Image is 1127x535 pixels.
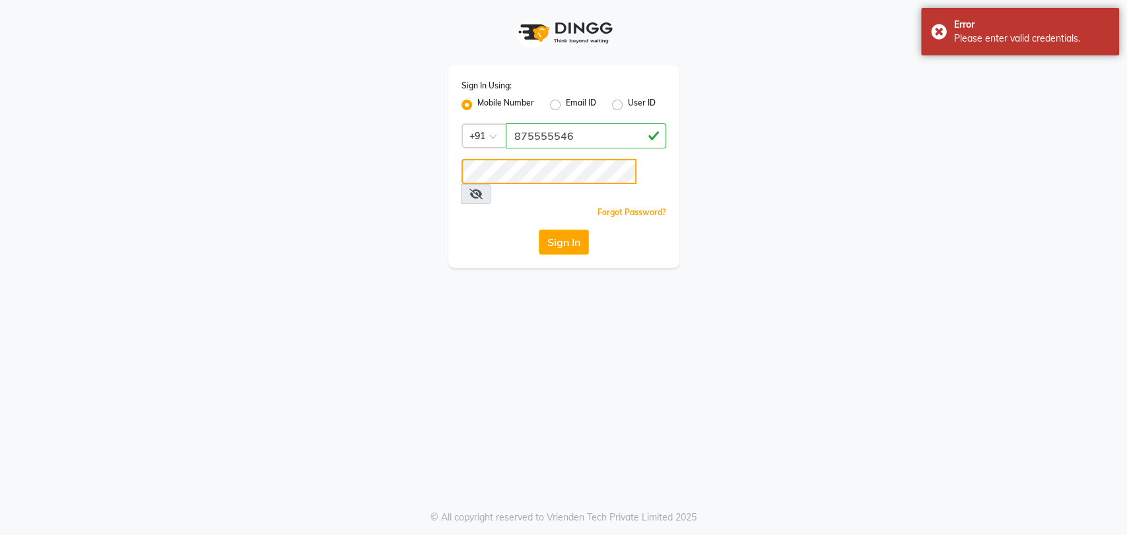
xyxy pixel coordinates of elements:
div: Please enter valid credentials. [954,32,1109,46]
div: Error [954,18,1109,32]
label: Email ID [566,97,596,113]
img: logo1.svg [511,13,617,52]
button: Sign In [539,230,589,255]
a: Forgot Password? [598,207,666,217]
label: User ID [628,97,656,113]
input: Username [506,123,666,148]
label: Sign In Using: [461,80,512,92]
label: Mobile Number [477,97,534,113]
input: Username [461,159,636,184]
